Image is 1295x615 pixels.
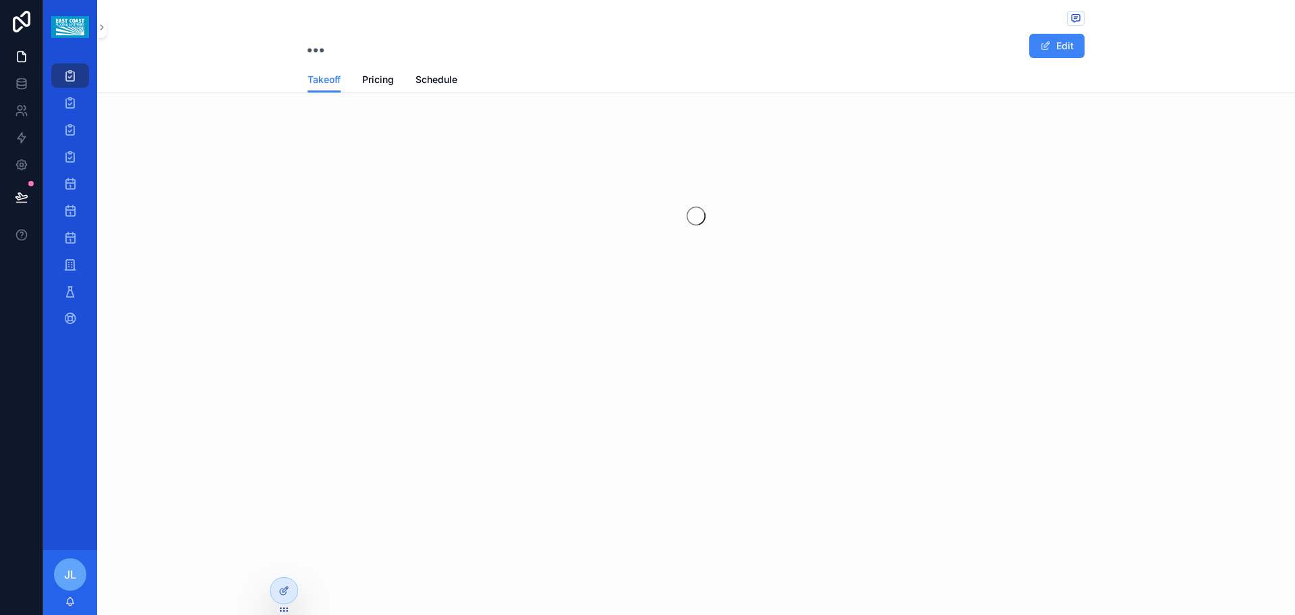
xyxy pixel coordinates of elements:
span: JL [64,566,76,583]
a: Schedule [415,68,457,95]
span: Takeoff [308,73,341,86]
a: Pricing [362,68,394,95]
div: scrollable content [43,54,97,348]
span: Schedule [415,73,457,86]
span: Pricing [362,73,394,86]
img: App logo [51,16,88,38]
a: Takeoff [308,68,341,93]
button: Edit [1029,34,1085,58]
